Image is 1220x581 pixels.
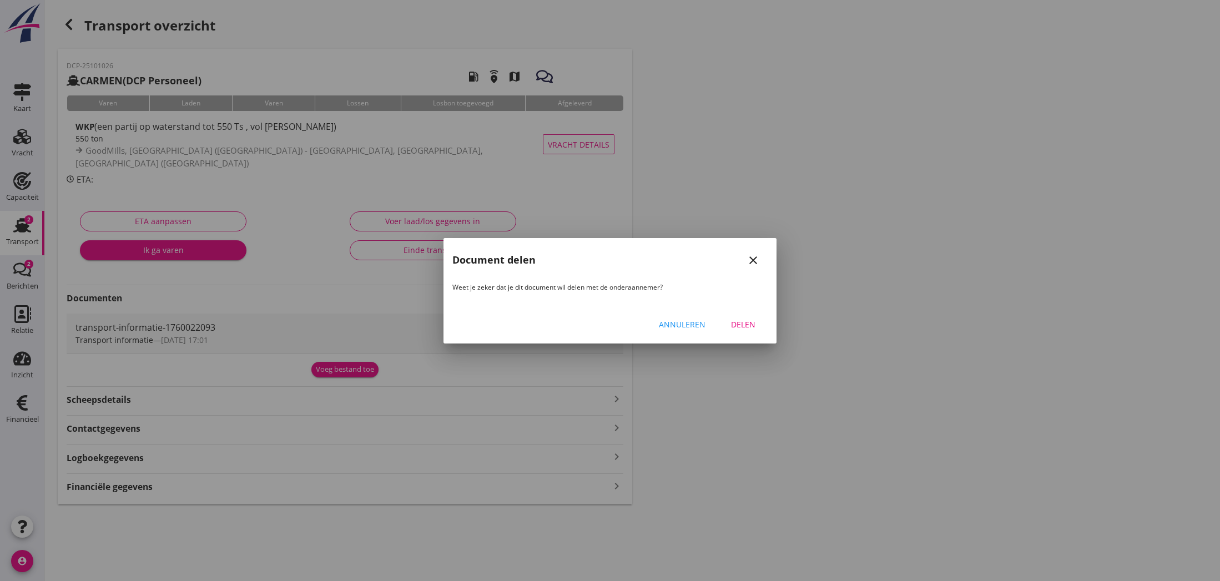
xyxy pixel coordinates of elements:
[747,254,760,267] i: close
[650,315,714,335] button: Annuleren
[659,319,705,330] div: Annuleren
[719,315,768,335] button: Delen
[452,252,536,267] h2: Document delen
[452,282,768,292] p: Weet je zeker dat je dit document wil delen met de onderaannemer?
[728,319,759,330] div: Delen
